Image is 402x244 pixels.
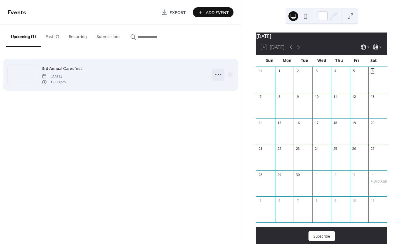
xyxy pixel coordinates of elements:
[348,55,365,67] div: Fri
[92,25,125,46] button: Submissions
[352,198,356,203] div: 10
[370,120,375,125] div: 20
[170,9,186,16] span: Export
[333,198,337,203] div: 9
[295,172,300,177] div: 30
[258,120,263,125] div: 14
[330,55,348,67] div: Thu
[258,146,263,151] div: 21
[333,69,337,73] div: 4
[295,198,300,203] div: 7
[42,65,82,72] a: 3rd Annual Caresfest
[314,146,319,151] div: 24
[42,74,66,79] span: [DATE]
[370,172,375,177] div: 4
[64,25,92,46] button: Recurring
[295,95,300,99] div: 9
[308,231,335,241] button: Subscribe
[277,69,281,73] div: 1
[42,66,82,72] span: 3rd Annual Caresfest
[277,146,281,151] div: 22
[333,120,337,125] div: 18
[370,69,375,73] div: 6
[258,95,263,99] div: 7
[352,146,356,151] div: 26
[256,33,387,40] div: [DATE]
[193,7,233,17] button: Add Event
[157,7,190,17] a: Export
[352,95,356,99] div: 12
[41,25,64,46] button: Past (7)
[8,7,26,19] span: Events
[258,69,263,73] div: 31
[370,198,375,203] div: 11
[277,95,281,99] div: 8
[352,172,356,177] div: 3
[352,120,356,125] div: 19
[295,69,300,73] div: 2
[314,198,319,203] div: 8
[314,95,319,99] div: 10
[333,172,337,177] div: 2
[314,69,319,73] div: 3
[277,198,281,203] div: 6
[333,95,337,99] div: 11
[295,146,300,151] div: 23
[206,9,229,16] span: Add Event
[295,120,300,125] div: 16
[314,172,319,177] div: 1
[6,25,41,47] button: Upcoming (1)
[333,146,337,151] div: 25
[277,172,281,177] div: 29
[258,172,263,177] div: 28
[370,95,375,99] div: 13
[296,55,313,67] div: Tue
[278,55,296,67] div: Mon
[365,55,382,67] div: Sat
[277,120,281,125] div: 15
[261,55,278,67] div: Sun
[313,55,330,67] div: Wed
[370,146,375,151] div: 27
[42,79,66,85] span: 12:00 pm
[368,179,387,184] div: 3rd Annual Caresfest
[258,198,263,203] div: 5
[314,120,319,125] div: 17
[352,69,356,73] div: 5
